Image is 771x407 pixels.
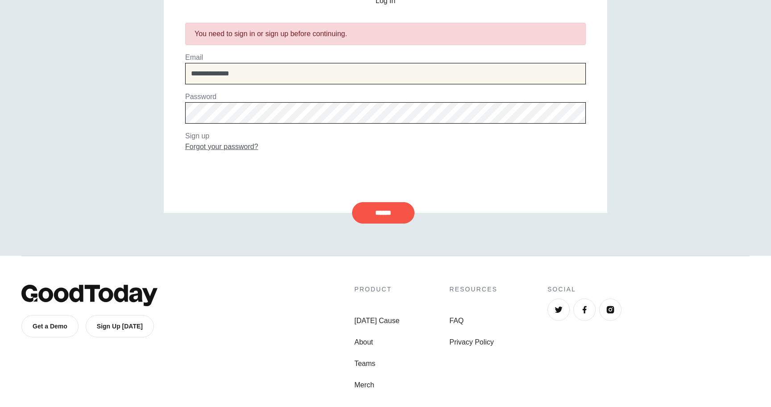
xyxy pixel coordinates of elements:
[86,315,154,337] a: Sign Up [DATE]
[185,54,203,61] label: Email
[354,337,399,348] a: About
[354,285,399,294] h4: Product
[449,337,497,348] a: Privacy Policy
[449,285,497,294] h4: Resources
[354,358,399,369] a: Teams
[195,29,576,39] div: You need to sign in or sign up before continuing.
[449,316,497,326] a: FAQ
[606,305,615,314] img: Instagram
[185,93,216,100] label: Password
[185,143,258,150] a: Forgot your password?
[599,299,622,321] a: Instagram
[547,285,750,294] h4: Social
[21,285,158,306] img: GoodToday
[21,315,79,337] a: Get a Demo
[580,305,589,314] img: Facebook
[554,305,563,314] img: Twitter
[354,380,399,390] a: Merch
[573,299,596,321] a: Facebook
[354,316,399,326] a: [DATE] Cause
[547,299,570,321] a: Twitter
[185,132,209,140] a: Sign up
